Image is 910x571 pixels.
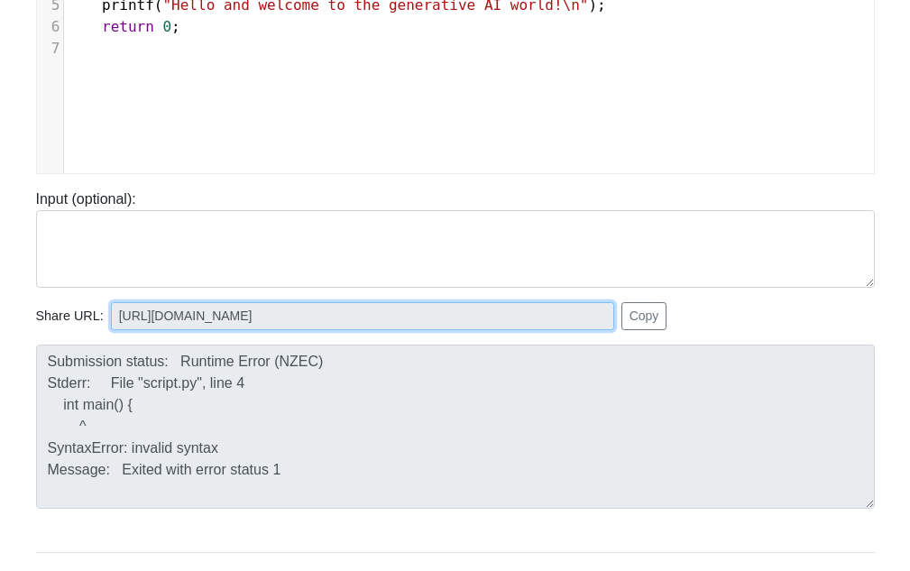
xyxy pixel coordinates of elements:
[37,38,63,60] div: 7
[68,18,180,35] span: ;
[621,302,667,330] button: Copy
[102,18,154,35] span: return
[36,307,104,327] span: Share URL:
[37,16,63,38] div: 6
[23,189,888,288] div: Input (optional):
[111,302,614,330] input: No share available yet
[162,18,171,35] span: 0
